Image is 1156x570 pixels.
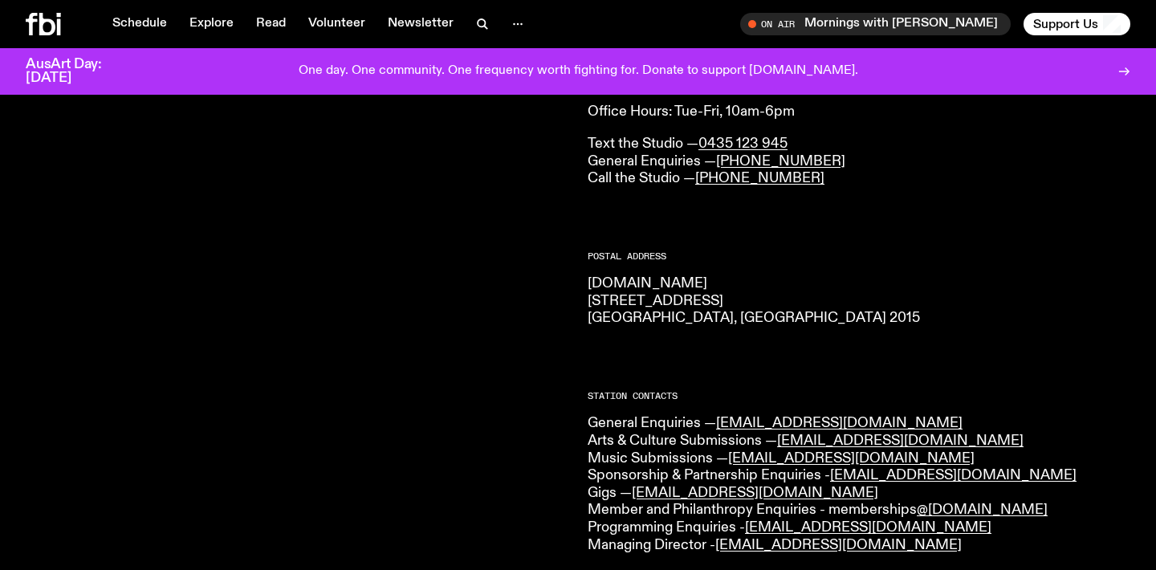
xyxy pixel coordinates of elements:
p: General Enquiries — Arts & Culture Submissions — Music Submissions — Sponsorship & Partnership En... [588,415,1130,554]
span: Support Us [1033,17,1098,31]
a: [EMAIL_ADDRESS][DOMAIN_NAME] [632,486,878,500]
a: Read [246,13,295,35]
a: Newsletter [378,13,463,35]
p: One day. One community. One frequency worth fighting for. Donate to support [DOMAIN_NAME]. [299,64,858,79]
h3: AusArt Day: [DATE] [26,58,128,85]
a: @[DOMAIN_NAME] [917,503,1048,517]
a: [EMAIL_ADDRESS][DOMAIN_NAME] [728,451,975,466]
a: [EMAIL_ADDRESS][DOMAIN_NAME] [745,520,991,535]
a: [PHONE_NUMBER] [695,171,824,185]
a: [EMAIL_ADDRESS][DOMAIN_NAME] [830,468,1077,482]
button: Support Us [1024,13,1130,35]
a: Explore [180,13,243,35]
p: [DOMAIN_NAME] [STREET_ADDRESS] [GEOGRAPHIC_DATA], [GEOGRAPHIC_DATA] 2015 [588,275,1130,328]
a: [EMAIL_ADDRESS][DOMAIN_NAME] [777,434,1024,448]
h2: Postal Address [588,252,1130,261]
a: Schedule [103,13,177,35]
a: [EMAIL_ADDRESS][DOMAIN_NAME] [715,538,962,552]
a: [EMAIL_ADDRESS][DOMAIN_NAME] [716,416,963,430]
a: Volunteer [299,13,375,35]
p: Office Hours: Tue-Fri, 10am-6pm [588,104,1130,121]
a: 0435 123 945 [698,136,788,151]
a: [PHONE_NUMBER] [716,154,845,169]
p: Text the Studio — General Enquiries — Call the Studio — [588,136,1130,188]
h2: Station Contacts [588,392,1130,401]
button: On AirMornings with [PERSON_NAME] [740,13,1011,35]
